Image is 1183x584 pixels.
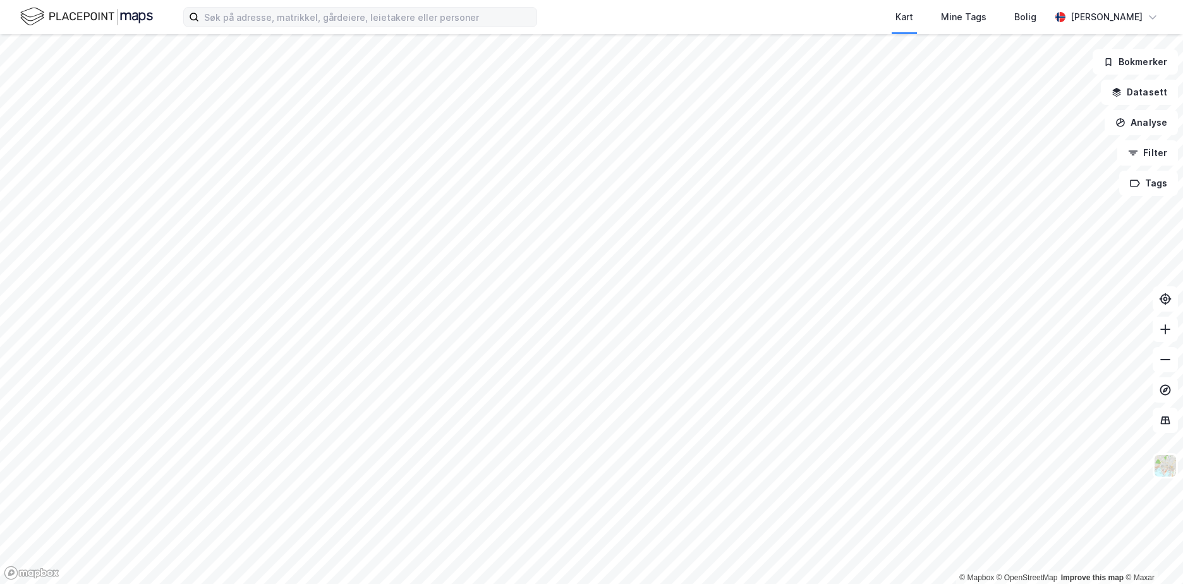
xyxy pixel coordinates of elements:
[959,573,994,582] a: Mapbox
[20,6,153,28] img: logo.f888ab2527a4732fd821a326f86c7f29.svg
[1101,80,1178,105] button: Datasett
[941,9,986,25] div: Mine Tags
[199,8,537,27] input: Søk på adresse, matrikkel, gårdeiere, leietakere eller personer
[1120,523,1183,584] iframe: Chat Widget
[1153,454,1177,478] img: Z
[1071,9,1143,25] div: [PERSON_NAME]
[1119,171,1178,196] button: Tags
[1117,140,1178,166] button: Filter
[1093,49,1178,75] button: Bokmerker
[997,573,1058,582] a: OpenStreetMap
[1120,523,1183,584] div: Kontrollprogram for chat
[1014,9,1036,25] div: Bolig
[1061,573,1124,582] a: Improve this map
[895,9,913,25] div: Kart
[1105,110,1178,135] button: Analyse
[4,566,59,580] a: Mapbox homepage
